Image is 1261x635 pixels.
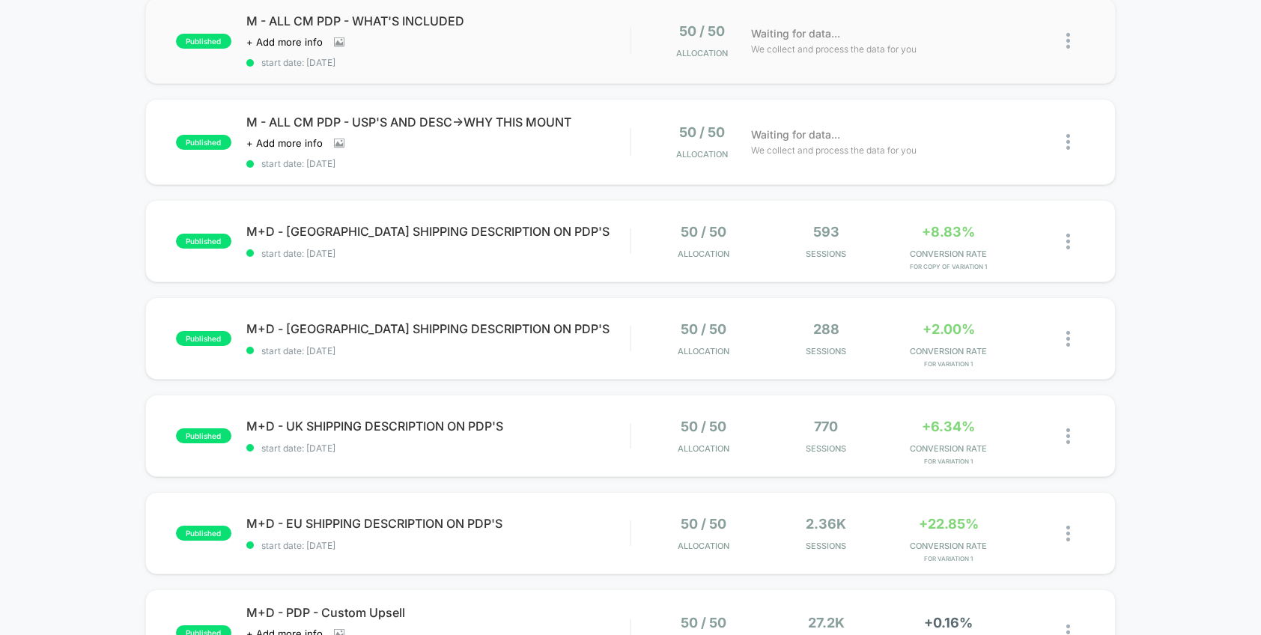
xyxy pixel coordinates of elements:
[681,321,726,337] span: 50 / 50
[891,555,1006,562] span: for Variation 1
[679,23,725,39] span: 50 / 50
[891,346,1006,356] span: CONVERSION RATE
[176,428,231,443] span: published
[246,321,630,336] span: M+D - [GEOGRAPHIC_DATA] SHIPPING DESCRIPTION ON PDP'S
[813,321,839,337] span: 288
[891,443,1006,454] span: CONVERSION RATE
[891,360,1006,368] span: for Variation 1
[676,149,728,159] span: Allocation
[679,124,725,140] span: 50 / 50
[246,419,630,434] span: M+D - UK SHIPPING DESCRIPTION ON PDP'S
[891,263,1006,270] span: for Copy of Variation 1
[814,419,838,434] span: 770
[246,137,323,149] span: + Add more info
[678,541,729,551] span: Allocation
[246,248,630,259] span: start date: [DATE]
[919,516,979,532] span: +22.85%
[176,234,231,249] span: published
[891,458,1006,465] span: for Variation 1
[813,224,839,240] span: 593
[176,526,231,541] span: published
[891,541,1006,551] span: CONVERSION RATE
[751,42,917,56] span: We collect and process the data for you
[768,249,884,259] span: Sessions
[246,36,323,48] span: + Add more info
[246,13,630,28] span: M - ALL CM PDP - WHAT'S INCLUDED
[768,541,884,551] span: Sessions
[246,115,630,130] span: M - ALL CM PDP - USP'S AND DESC->WHY THIS MOUNT
[1066,428,1070,444] img: close
[681,615,726,631] span: 50 / 50
[246,540,630,551] span: start date: [DATE]
[924,615,973,631] span: +0.16%
[891,249,1006,259] span: CONVERSION RATE
[806,516,846,532] span: 2.36k
[751,127,840,143] span: Waiting for data...
[246,224,630,239] span: M+D - [GEOGRAPHIC_DATA] SHIPPING DESCRIPTION ON PDP'S
[1066,33,1070,49] img: close
[681,419,726,434] span: 50 / 50
[1066,234,1070,249] img: close
[808,615,845,631] span: 27.2k
[768,443,884,454] span: Sessions
[922,224,975,240] span: +8.83%
[246,443,630,454] span: start date: [DATE]
[176,34,231,49] span: published
[922,419,975,434] span: +6.34%
[246,57,630,68] span: start date: [DATE]
[678,249,729,259] span: Allocation
[678,443,729,454] span: Allocation
[246,158,630,169] span: start date: [DATE]
[923,321,975,337] span: +2.00%
[768,346,884,356] span: Sessions
[246,516,630,531] span: M+D - EU SHIPPING DESCRIPTION ON PDP'S
[751,143,917,157] span: We collect and process the data for you
[176,135,231,150] span: published
[751,25,840,42] span: Waiting for data...
[1066,526,1070,541] img: close
[246,605,630,620] span: M+D - PDP - Custom Upsell
[681,516,726,532] span: 50 / 50
[676,48,728,58] span: Allocation
[678,346,729,356] span: Allocation
[1066,134,1070,150] img: close
[246,345,630,356] span: start date: [DATE]
[1066,331,1070,347] img: close
[176,331,231,346] span: published
[681,224,726,240] span: 50 / 50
